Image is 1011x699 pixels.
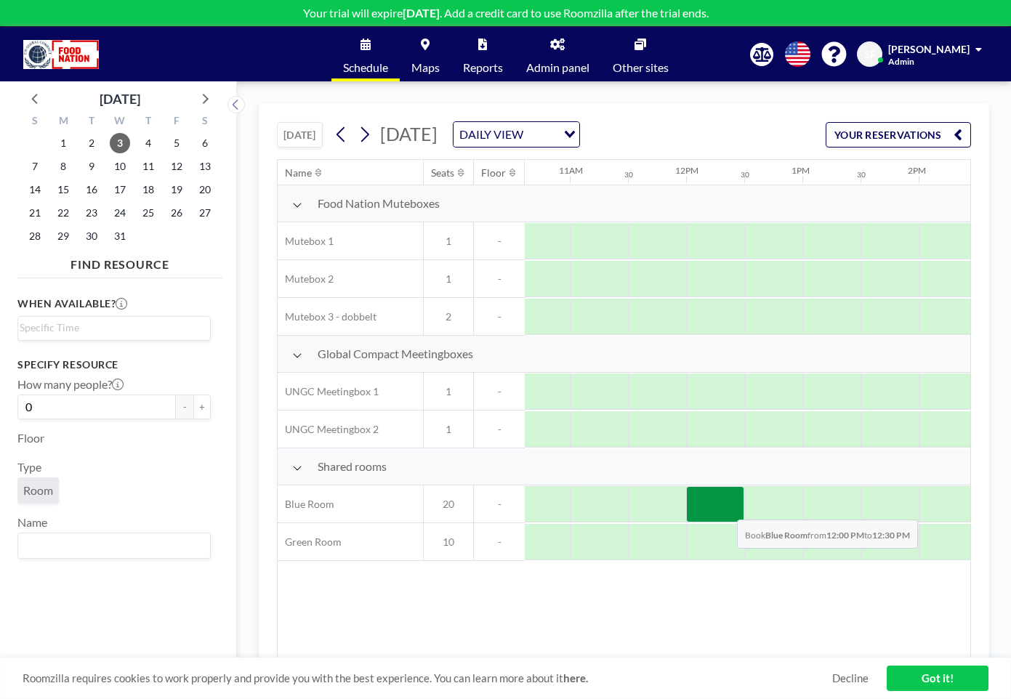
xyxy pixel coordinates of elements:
[318,347,473,361] span: Global Compact Meetingboxes
[17,358,211,371] h3: Specify resource
[110,203,130,223] span: Wednesday, December 24, 2025
[872,530,910,541] b: 12:30 PM
[138,179,158,200] span: Thursday, December 18, 2025
[675,165,698,176] div: 12PM
[81,156,102,177] span: Tuesday, December 9, 2025
[23,483,53,498] span: Room
[908,165,926,176] div: 2PM
[138,156,158,177] span: Thursday, December 11, 2025
[17,377,124,392] label: How many people?
[463,62,503,73] span: Reports
[81,133,102,153] span: Tuesday, December 2, 2025
[53,156,73,177] span: Monday, December 8, 2025
[81,179,102,200] span: Tuesday, December 16, 2025
[110,226,130,246] span: Wednesday, December 31, 2025
[134,113,162,132] div: T
[23,40,99,69] img: organization-logo
[166,133,187,153] span: Friday, December 5, 2025
[474,272,525,286] span: -
[741,170,749,179] div: 30
[166,203,187,223] span: Friday, December 26, 2025
[110,133,130,153] span: Wednesday, December 3, 2025
[826,122,971,148] button: YOUR RESERVATIONS
[53,179,73,200] span: Monday, December 15, 2025
[166,179,187,200] span: Friday, December 19, 2025
[18,533,210,558] div: Search for option
[888,56,914,67] span: Admin
[176,395,193,419] button: -
[17,515,47,530] label: Name
[403,6,440,20] b: [DATE]
[53,203,73,223] span: Monday, December 22, 2025
[474,536,525,549] span: -
[474,310,525,323] span: -
[792,165,810,176] div: 1PM
[195,179,215,200] span: Saturday, December 20, 2025
[78,113,106,132] div: T
[81,203,102,223] span: Tuesday, December 23, 2025
[278,385,379,398] span: UNGC Meetingbox 1
[278,423,379,436] span: UNGC Meetingbox 2
[53,133,73,153] span: Monday, December 1, 2025
[601,27,680,81] a: Other sites
[25,226,45,246] span: Sunday, December 28, 2025
[526,62,589,73] span: Admin panel
[278,235,334,248] span: Mutebox 1
[887,666,988,691] a: Got it!
[100,89,140,109] div: [DATE]
[888,43,970,55] span: [PERSON_NAME]
[624,170,633,179] div: 30
[25,203,45,223] span: Sunday, December 21, 2025
[424,272,473,286] span: 1
[474,423,525,436] span: -
[166,156,187,177] span: Friday, December 12, 2025
[23,671,832,685] span: Roomzilla requires cookies to work properly and provide you with the best experience. You can lea...
[138,133,158,153] span: Thursday, December 4, 2025
[380,123,438,145] span: [DATE]
[832,671,869,685] a: Decline
[162,113,190,132] div: F
[864,48,876,61] span: SF
[278,498,334,511] span: Blue Room
[278,310,376,323] span: Mutebox 3 - dobbelt
[424,498,473,511] span: 20
[49,113,78,132] div: M
[454,122,579,147] div: Search for option
[53,226,73,246] span: Monday, December 29, 2025
[278,536,342,549] span: Green Room
[21,113,49,132] div: S
[857,170,866,179] div: 30
[195,133,215,153] span: Saturday, December 6, 2025
[474,235,525,248] span: -
[563,671,588,684] a: here.
[411,62,440,73] span: Maps
[285,166,312,179] div: Name
[318,459,387,474] span: Shared rooms
[559,165,583,176] div: 11AM
[25,156,45,177] span: Sunday, December 7, 2025
[737,520,918,549] span: Book from to
[195,203,215,223] span: Saturday, December 27, 2025
[138,203,158,223] span: Thursday, December 25, 2025
[424,385,473,398] span: 1
[195,156,215,177] span: Saturday, December 13, 2025
[278,272,334,286] span: Mutebox 2
[110,179,130,200] span: Wednesday, December 17, 2025
[106,113,134,132] div: W
[20,320,202,336] input: Search for option
[25,179,45,200] span: Sunday, December 14, 2025
[193,395,211,419] button: +
[765,530,807,541] b: Blue Room
[826,530,864,541] b: 12:00 PM
[424,536,473,549] span: 10
[18,317,210,339] div: Search for option
[456,125,526,144] span: DAILY VIEW
[81,226,102,246] span: Tuesday, December 30, 2025
[424,423,473,436] span: 1
[190,113,219,132] div: S
[17,251,222,272] h4: FIND RESOURCE
[318,196,440,211] span: Food Nation Muteboxes
[515,27,601,81] a: Admin panel
[474,498,525,511] span: -
[424,235,473,248] span: 1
